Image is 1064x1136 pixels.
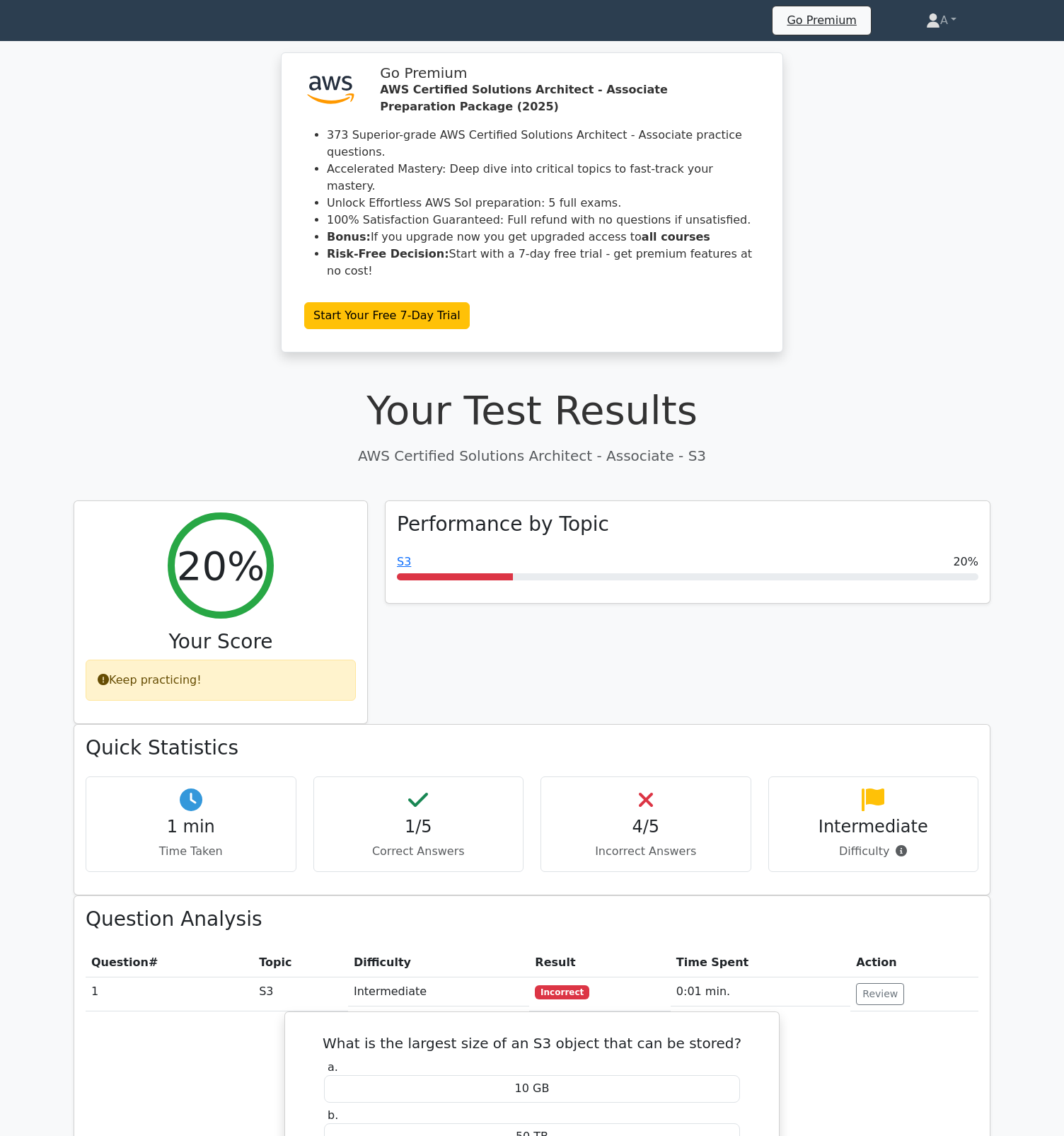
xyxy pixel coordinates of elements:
a: Start Your Free 7-Day Trial [304,302,470,329]
td: 0:01 min. [671,977,851,1006]
div: 10 GB [324,1075,740,1103]
th: Topic [253,948,348,977]
th: Difficulty [348,948,529,977]
span: Incorrect [535,985,589,999]
span: b. [328,1108,338,1122]
th: Time Spent [671,948,851,977]
span: a. [328,1060,338,1074]
a: Go Premium [778,11,865,30]
span: 20% [953,553,978,570]
h4: 1 min [98,817,284,837]
th: # [86,948,253,977]
p: Time Taken [98,843,284,860]
p: Correct Answers [325,843,512,860]
h1: Your Test Results [74,386,990,434]
p: Difficulty [780,843,967,860]
h4: 1/5 [325,817,512,837]
button: Review [856,983,904,1005]
p: AWS Certified Solutions Architect - Associate - S3 [74,445,990,466]
h3: Question Analysis [86,907,978,931]
h2: 20% [177,542,265,590]
span: Question [91,956,149,969]
h5: What is the largest size of an S3 object that can be stored? [323,1035,741,1052]
th: Result [529,948,671,977]
p: Incorrect Answers [553,843,739,860]
a: A [892,6,990,35]
td: Intermediate [348,977,529,1006]
h4: Intermediate [780,817,967,837]
th: Action [850,948,978,977]
td: 1 [86,977,253,1011]
h3: Performance by Topic [397,512,978,537]
div: Keep practicing! [86,660,356,701]
h3: Your Score [86,630,356,654]
a: S3 [397,555,411,568]
h4: 4/5 [553,817,739,837]
h3: Quick Statistics [86,736,978,760]
td: S3 [253,977,348,1011]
